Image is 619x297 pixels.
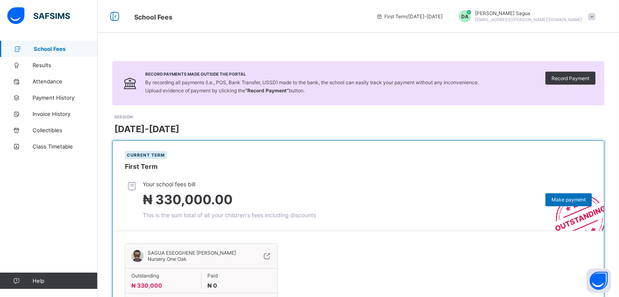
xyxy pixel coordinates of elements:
[143,212,316,218] span: This is the sum total of all your children's fees including discounts
[207,273,271,279] span: Paid
[7,7,70,24] img: safsims
[207,282,217,289] span: ₦ 0
[33,143,98,150] span: Class Timetable
[461,13,469,20] span: DA
[551,75,589,81] span: Record Payment
[586,269,611,293] button: Open asap
[33,111,98,117] span: Invoice History
[134,13,172,21] span: School Fees
[145,72,479,76] span: Record Payments Made Outside the Portal
[33,78,98,85] span: Attendance
[127,153,165,157] span: Current term
[551,197,586,203] span: Make payment
[245,87,289,94] b: “Record Payment”
[475,10,582,16] span: [PERSON_NAME] Sagua
[131,282,162,289] span: ₦ 330,000
[114,114,133,119] span: SESSION
[34,46,98,52] span: School Fees
[376,13,442,20] span: session/term information
[451,10,599,22] div: DavidSagua
[125,162,158,170] span: First Term
[33,277,97,284] span: Help
[148,256,187,262] span: Nursery One Oak
[33,62,98,68] span: Results
[33,94,98,101] span: Payment History
[475,17,582,22] span: [EMAIL_ADDRESS][PERSON_NAME][DOMAIN_NAME]
[143,181,316,188] span: Your school fees bill
[145,79,479,94] span: By recording all payments (i.e., POS, Bank Transfer, USSD) made to the bank, the school can easil...
[114,124,179,134] span: [DATE]-[DATE]
[131,273,195,279] span: Outstanding
[545,184,604,231] img: outstanding-stamp.3c148f88c3ebafa6da95868fa43343a1.svg
[148,250,236,256] span: SAGUA ESEOGHENE [PERSON_NAME]
[33,127,98,133] span: Collectibles
[143,192,233,207] span: ₦ 330,000.00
